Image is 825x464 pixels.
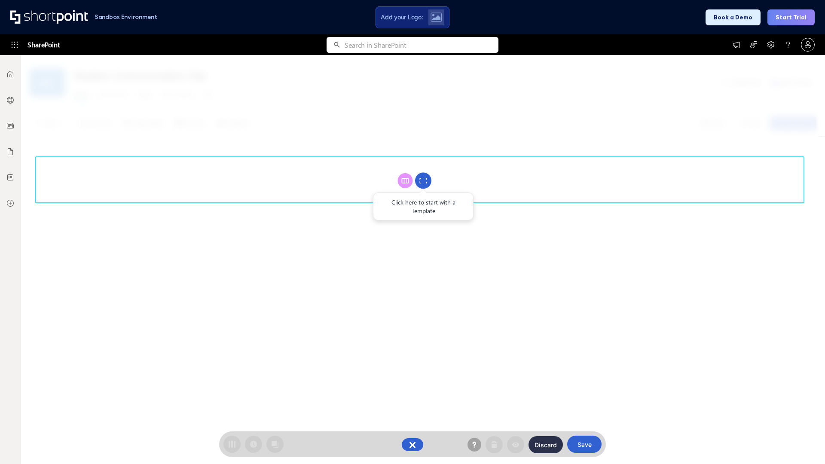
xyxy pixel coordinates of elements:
[381,13,423,21] span: Add your Logo:
[529,436,563,453] button: Discard
[345,37,498,53] input: Search in SharePoint
[782,423,825,464] iframe: Chat Widget
[567,436,602,453] button: Save
[95,15,157,19] h1: Sandbox Environment
[27,34,60,55] span: SharePoint
[706,9,761,25] button: Book a Demo
[431,12,442,22] img: Upload logo
[767,9,815,25] button: Start Trial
